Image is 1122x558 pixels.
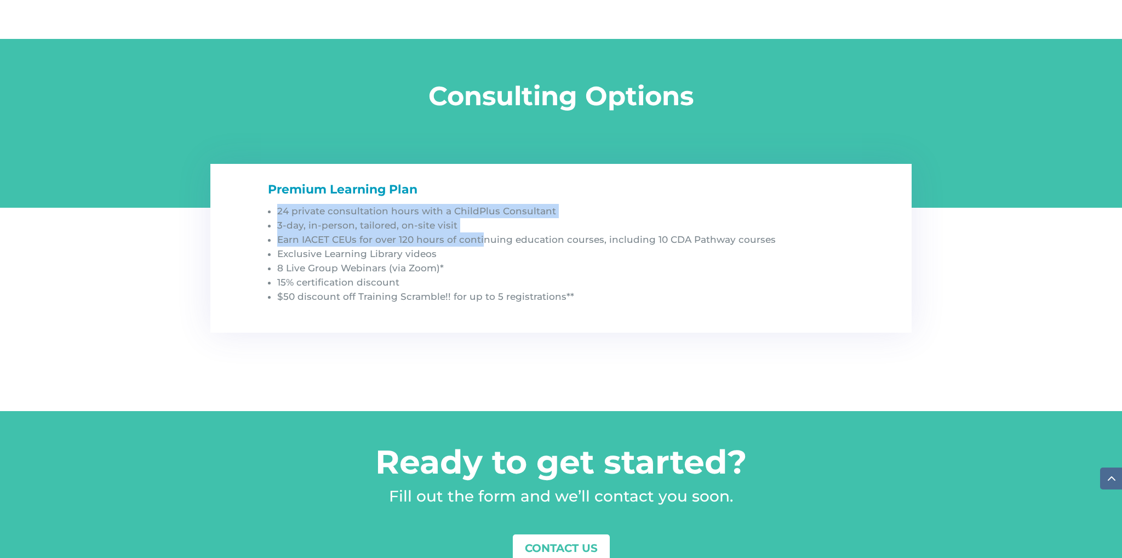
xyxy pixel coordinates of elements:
[277,261,862,275] li: 8 Live Group Webinars (via Zoom)*
[347,83,775,128] h1: Consulting Options
[277,289,862,304] li: $50 discount off Training Scramble!! for up to 5 registrations**
[277,234,776,245] span: Earn IACET CEUs for over 120 hours of continuing education courses, including 10 CDA Pathway courses
[210,442,912,487] h2: Ready to get started?
[389,487,733,505] span: Fill out the form and we’ll contact you soon.
[277,247,862,261] li: Exclusive Learning Library videos
[277,218,862,232] li: 3-day, in-person, tailored, on-site visit
[277,275,862,289] li: 15% certification discount
[268,182,417,197] span: Premium Learning Plan
[277,204,862,218] li: 24 private consultation hours with a ChildPlus Consultant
